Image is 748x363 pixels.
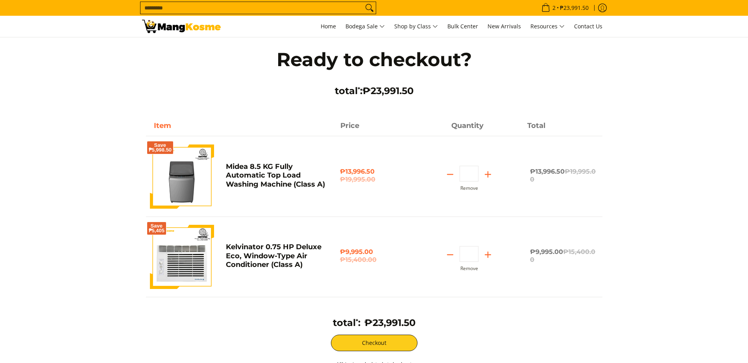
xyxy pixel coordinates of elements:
a: Home [317,16,340,37]
del: ₱15,400.00 [340,256,408,264]
del: ₱19,995.00 [530,168,596,183]
span: ₱9,995.00 [340,248,408,264]
a: Bodega Sale [342,16,389,37]
span: ₱13,996.50 [530,168,596,183]
a: Bulk Center [443,16,482,37]
span: ₱13,996.50 [340,168,408,183]
img: Default Title Midea 8.5 KG Fully Automatic Top Load Washing Machine (Class A) [150,144,214,208]
button: Search [363,2,376,14]
button: Add [478,248,497,261]
a: Kelvinator 0.75 HP Deluxe Eco, Window-Type Air Conditioner (Class A) [226,243,321,269]
a: Contact Us [570,16,606,37]
span: New Arrivals [488,22,521,30]
h1: Ready to checkout? [260,48,488,71]
span: 2 [551,5,557,11]
a: New Arrivals [484,16,525,37]
a: Shop by Class [390,16,442,37]
span: Shop by Class [394,22,438,31]
button: Checkout [331,335,417,351]
button: Subtract [441,168,460,181]
img: Default Title Kelvinator 0.75 HP Deluxe Eco, Window-Type Air Conditioner (Class A) [150,225,214,289]
button: Remove [460,266,478,271]
span: ₱23,991.50 [364,317,416,328]
span: ₱23,991.50 [362,85,414,96]
nav: Main Menu [229,16,606,37]
span: Contact Us [574,22,602,30]
h3: total : [333,317,360,329]
span: ₱23,991.50 [559,5,590,11]
span: Bulk Center [447,22,478,30]
button: Add [478,168,497,181]
span: Save ₱5,998.50 [149,143,172,152]
button: Remove [460,185,478,191]
a: Midea 8.5 KG Fully Automatic Top Load Washing Machine (Class A) [226,162,325,189]
del: ₱19,995.00 [340,176,408,183]
span: • [539,4,591,12]
button: Subtract [441,248,460,261]
span: Resources [530,22,565,31]
img: Your Shopping Cart | Mang Kosme [142,20,221,33]
span: Save ₱5,405 [149,224,165,233]
span: Home [321,22,336,30]
del: ₱15,400.00 [530,248,595,263]
a: Resources [526,16,569,37]
span: ₱9,995.00 [530,248,595,263]
span: Bodega Sale [345,22,385,31]
h3: total : [260,85,488,97]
